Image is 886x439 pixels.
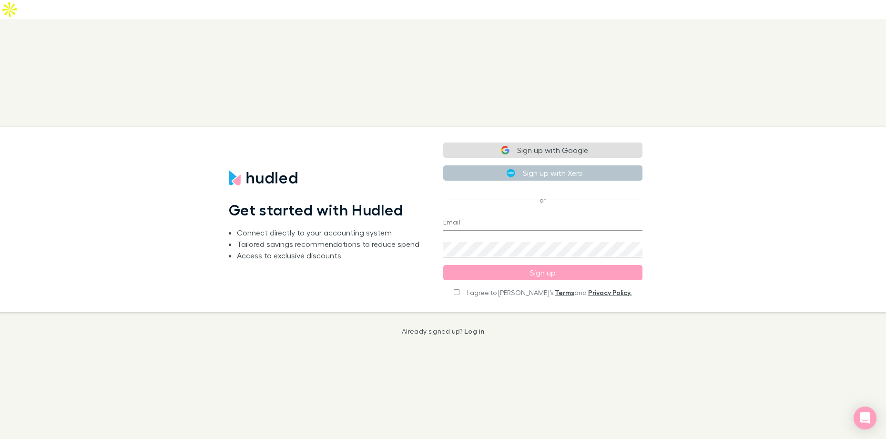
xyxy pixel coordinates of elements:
[443,165,642,181] button: Sign up with Xero
[237,250,419,261] li: Access to exclusive discounts
[588,288,631,296] a: Privacy Policy.
[464,327,484,335] a: Log in
[501,146,509,154] img: Google logo
[443,143,642,158] button: Sign up with Google
[507,169,515,177] img: Xero's logo
[237,227,419,238] li: Connect directly to your accounting system
[229,170,297,185] img: Hudled's Logo
[443,265,642,280] button: Sign up
[237,238,419,250] li: Tailored savings recommendations to reduce spend
[402,327,484,335] p: Already signed up?
[467,288,631,297] span: I agree to [PERSON_NAME]’s and
[555,288,574,296] a: Terms
[229,201,403,219] h1: Get started with Hudled
[854,407,876,429] div: Open Intercom Messenger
